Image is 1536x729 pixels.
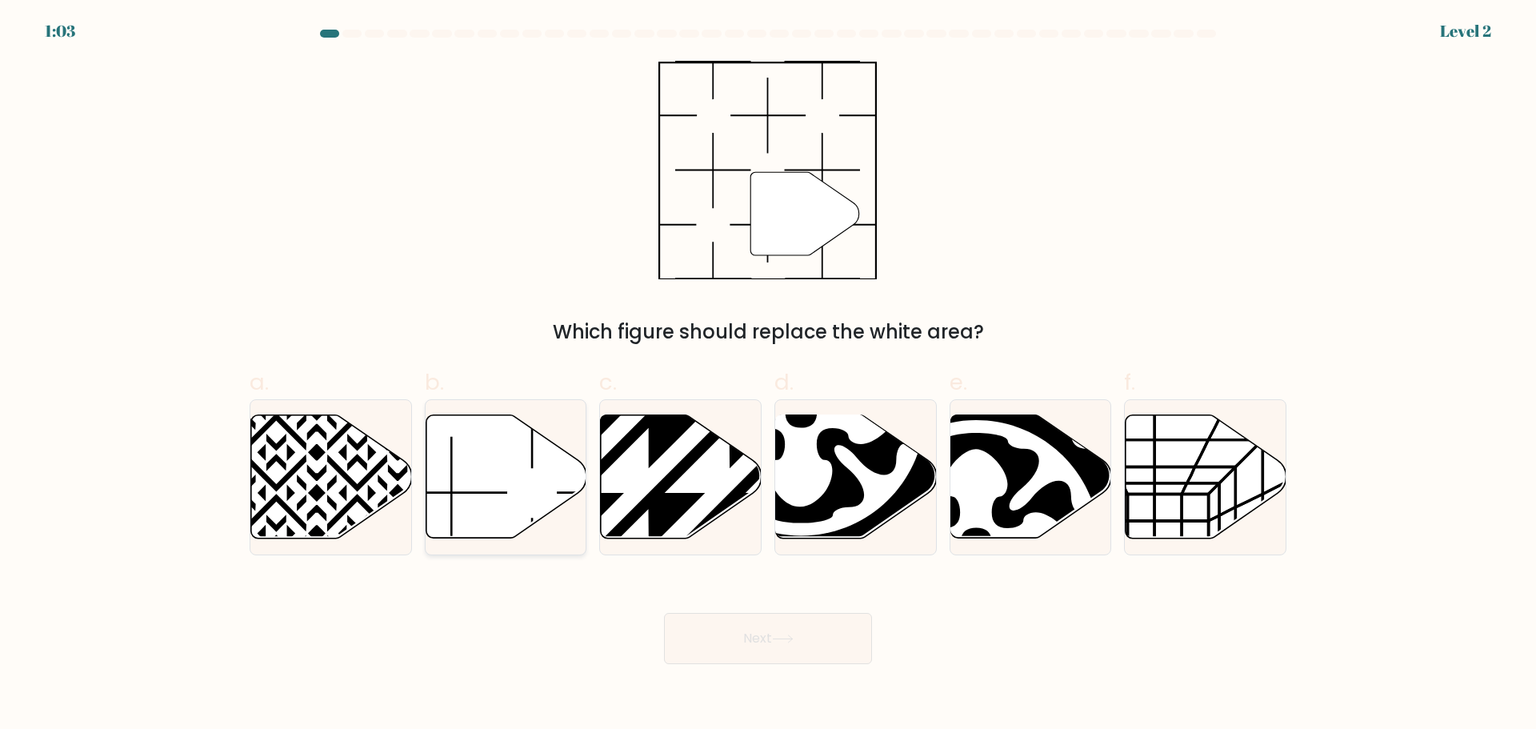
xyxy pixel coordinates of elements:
span: c. [599,367,617,398]
span: b. [425,367,444,398]
span: a. [250,367,269,398]
div: 1:03 [45,19,75,43]
span: f. [1124,367,1135,398]
span: e. [950,367,967,398]
div: Level 2 [1440,19,1491,43]
g: " [751,172,860,255]
span: d. [774,367,794,398]
div: Which figure should replace the white area? [259,318,1277,346]
button: Next [664,613,872,664]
